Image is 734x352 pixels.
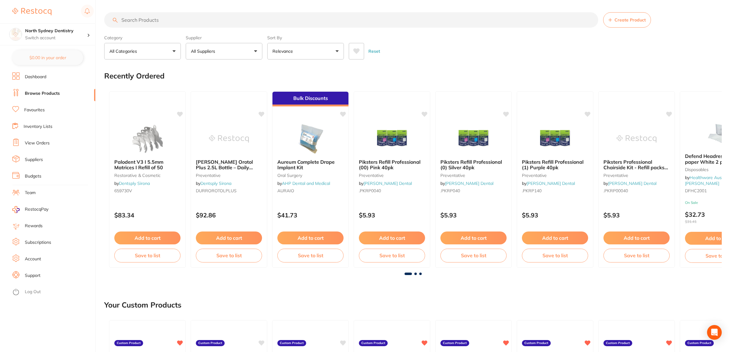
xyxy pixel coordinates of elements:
small: preventative [603,173,670,178]
a: Dashboard [25,74,46,80]
small: restorative & cosmetic [114,173,181,178]
small: .PKRP00040 [603,188,670,193]
span: by [196,181,231,186]
a: Support [25,273,40,279]
button: Save to list [603,249,670,262]
small: oral surgery [277,173,344,178]
button: Save to list [522,249,588,262]
p: $5.93 [440,212,507,219]
h2: Your Custom Products [104,301,181,309]
img: RestocqPay [12,206,20,213]
h4: North Sydney Dentistry [25,28,87,34]
a: Rewards [25,223,43,229]
img: Restocq Logo [12,8,51,15]
button: Add to cart [440,231,507,244]
a: Inventory Lists [24,124,52,130]
b: Piksters Professional Chairside Kit - Refill packs Size 000-Navy [603,159,670,170]
button: Log Out [12,287,93,297]
p: $5.93 [522,212,588,219]
input: Search Products [104,12,598,28]
small: preventative [196,173,262,178]
label: Custom Product [522,340,551,346]
a: Dentsply Sirona [119,181,150,186]
button: Add to cart [114,231,181,244]
span: by [522,181,575,186]
label: Sort By [267,35,344,40]
a: Dentsply Sirona [200,181,231,186]
small: AURAIO [277,188,344,193]
p: $5.93 [603,212,670,219]
div: Bulk Discounts [272,92,348,106]
small: preventative [440,173,507,178]
p: $92.86 [196,212,262,219]
b: Aureum Complete Drape Implant Kit [277,159,344,170]
h2: Recently Ordered [104,72,165,80]
a: [PERSON_NAME] Dental [527,181,575,186]
span: RestocqPay [25,206,48,212]
a: View Orders [25,140,50,146]
button: Relevance [267,43,344,59]
a: Team [25,190,36,196]
button: All Suppliers [186,43,262,59]
label: Custom Product [603,340,632,346]
img: Piksters Professional Chairside Kit - Refill packs Size 000-Navy [617,124,656,154]
span: by [603,181,656,186]
a: Browse Products [25,90,60,97]
button: $0.00 in your order [12,50,83,65]
button: Add to cart [522,231,588,244]
button: Save to list [114,249,181,262]
b: Piksters Refill Professional (00) Pink 40pk [359,159,425,170]
p: Switch account [25,35,87,41]
span: by [359,181,412,186]
img: Piksters Refill Professional (0) Silver 40pk [454,124,493,154]
button: Create Product [603,12,651,28]
small: .PKRP0040 [359,188,425,193]
button: Save to list [277,249,344,262]
a: Log Out [25,289,41,295]
label: Custom Product [277,340,306,346]
img: Durr Orotol Plus 2.5L Bottle – Daily Suction Cleaner [209,124,249,154]
a: [PERSON_NAME] Dental [363,181,412,186]
a: Restocq Logo [12,5,51,19]
a: Budgets [25,173,41,179]
img: Piksters Refill Professional (1) Purple 40pk [535,124,575,154]
button: Save to list [359,249,425,262]
a: [PERSON_NAME] Dental [445,181,493,186]
button: Reset [367,43,382,59]
p: Relevance [272,48,295,54]
p: All Categories [109,48,139,54]
small: .PKRP040 [440,188,507,193]
button: Add to cart [277,231,344,244]
p: All Suppliers [191,48,218,54]
p: $5.93 [359,212,425,219]
button: Add to cart [196,231,262,244]
small: 659730V [114,188,181,193]
span: by [685,175,732,186]
b: Piksters Refill Professional (1) Purple 40pk [522,159,588,170]
button: Save to list [196,249,262,262]
small: preventative [359,173,425,178]
button: All Categories [104,43,181,59]
button: Add to cart [603,231,670,244]
label: Custom Product [440,340,469,346]
label: Category [104,35,181,40]
a: RestocqPay [12,206,48,213]
img: Aureum Complete Drape Implant Kit [291,124,330,154]
a: Favourites [24,107,45,113]
small: .PKRP140 [522,188,588,193]
span: by [277,181,330,186]
p: $41.73 [277,212,344,219]
button: Add to cart [359,231,425,244]
img: North Sydney Dentistry [10,28,22,40]
span: by [114,181,150,186]
b: Palodent V3 I 5.5mm Matrices I Refill of 50 [114,159,181,170]
a: Suppliers [25,157,43,163]
small: preventative [522,173,588,178]
label: Supplier [186,35,262,40]
label: Custom Product [359,340,388,346]
span: Create Product [614,17,646,22]
label: Custom Product [196,340,225,346]
a: [PERSON_NAME] Dental [608,181,656,186]
button: Save to list [440,249,507,262]
small: DURROROTOLPLUS [196,188,262,193]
